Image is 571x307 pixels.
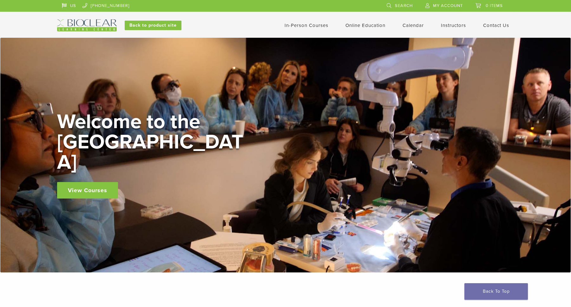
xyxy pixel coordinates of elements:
[57,19,117,31] img: Bioclear
[285,23,328,28] a: In-Person Courses
[57,182,118,199] a: View Courses
[395,3,413,8] span: Search
[403,23,424,28] a: Calendar
[345,23,385,28] a: Online Education
[57,112,247,173] h2: Welcome to the [GEOGRAPHIC_DATA]
[125,21,181,30] a: Back to product site
[433,3,463,8] span: My Account
[464,283,528,300] a: Back To Top
[486,3,503,8] span: 0 items
[441,23,466,28] a: Instructors
[483,23,509,28] a: Contact Us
